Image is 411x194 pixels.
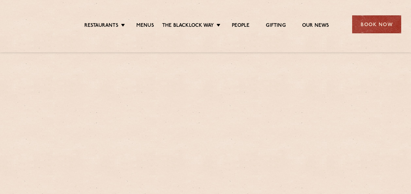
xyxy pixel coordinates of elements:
[302,23,329,30] a: Our News
[136,23,154,30] a: Menus
[352,15,401,33] div: Book Now
[10,6,64,42] img: svg%3E
[84,23,118,30] a: Restaurants
[162,23,214,30] a: The Blacklock Way
[266,23,285,30] a: Gifting
[232,23,249,30] a: People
